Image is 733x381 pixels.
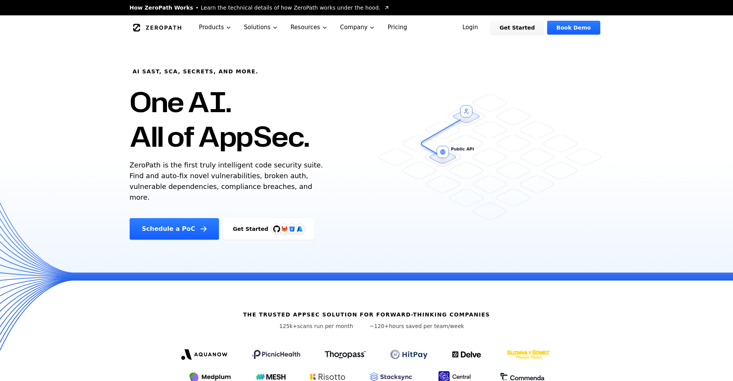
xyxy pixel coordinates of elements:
[130,218,219,240] a: Schedule a PoC
[193,15,238,40] button: Products
[133,68,259,75] h6: AI SAST, SCA, Secrets, and more.
[370,323,389,329] span: ~120+
[334,15,382,40] button: Company
[120,15,613,40] nav: Global
[201,4,381,12] span: Learn the technical details of how ZeroPath works under the hood.
[506,345,552,364] img: GYG
[279,323,297,329] span: 125k+
[256,374,286,380] img: Mesh
[325,351,366,358] img: Thoropass
[224,218,314,240] a: Get StartedGitHubGitLabAzure
[269,322,364,330] p: scans run per month
[130,4,193,12] span: How ZeroPath Works
[243,311,490,318] h6: The Trusted AppSec solution for forward-thinking companies
[381,15,413,40] a: Pricing
[490,21,544,35] a: Get Started
[284,15,334,40] button: Resources
[130,160,327,203] p: ZeroPath is the first truly intelligent code security suite. Find and auto-fix novel vulnerabilit...
[547,21,600,35] a: Book Demo
[130,4,390,12] a: How ZeroPath WorksLearn the technical details of how ZeroPath works under the hood.
[273,225,280,232] img: GitHub
[288,225,296,233] svg: Bitbucket
[277,221,292,237] img: GitLab
[130,84,309,154] h1: One AI. All of AppSec.
[453,21,488,35] a: Login
[297,226,303,232] img: Azure
[238,15,284,40] button: Solutions
[370,322,464,330] p: hours saved per team/week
